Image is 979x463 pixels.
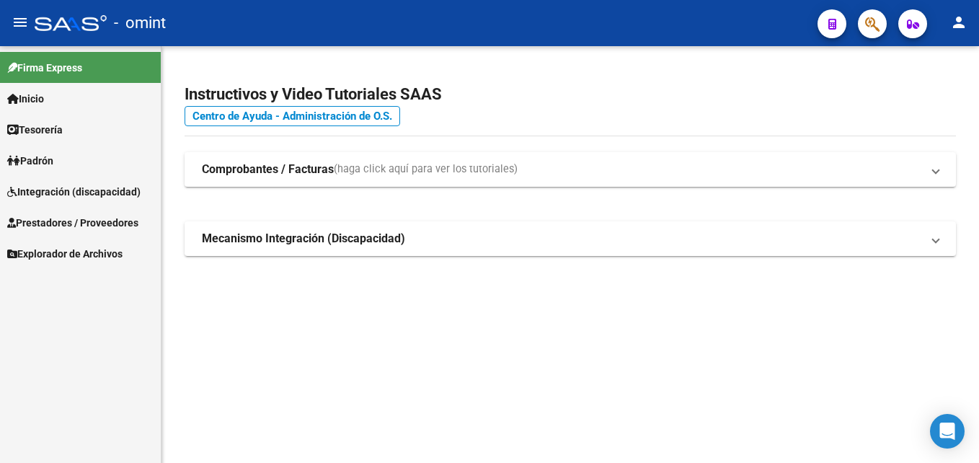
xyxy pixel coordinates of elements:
mat-expansion-panel-header: Comprobantes / Facturas(haga click aquí para ver los tutoriales) [185,152,956,187]
strong: Comprobantes / Facturas [202,162,334,177]
span: Inicio [7,91,44,107]
span: Explorador de Archivos [7,246,123,262]
div: Open Intercom Messenger [930,414,965,449]
mat-icon: person [950,14,967,31]
span: (haga click aquí para ver los tutoriales) [334,162,518,177]
mat-expansion-panel-header: Mecanismo Integración (Discapacidad) [185,221,956,256]
mat-icon: menu [12,14,29,31]
span: Tesorería [7,122,63,138]
span: Firma Express [7,60,82,76]
a: Centro de Ayuda - Administración de O.S. [185,106,400,126]
span: Padrón [7,153,53,169]
span: Integración (discapacidad) [7,184,141,200]
span: Prestadores / Proveedores [7,215,138,231]
h2: Instructivos y Video Tutoriales SAAS [185,81,956,108]
span: - omint [114,7,166,39]
strong: Mecanismo Integración (Discapacidad) [202,231,405,247]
